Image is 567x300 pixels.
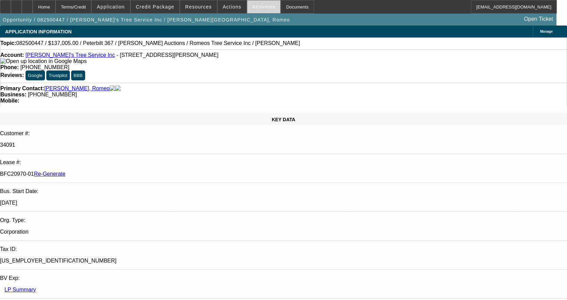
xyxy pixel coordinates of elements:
img: facebook-icon.png [110,85,115,92]
button: Resources [180,0,217,13]
button: Google [26,70,45,80]
strong: Phone: [0,64,19,70]
span: - [STREET_ADDRESS][PERSON_NAME] [116,52,219,58]
strong: Mobile: [0,98,19,104]
span: [PHONE_NUMBER] [20,64,69,70]
span: Activities [252,4,275,10]
span: Opportunity / 082500447 / [PERSON_NAME]'s Tree Service Inc / [PERSON_NAME][GEOGRAPHIC_DATA], Romeo [3,17,290,22]
strong: Topic: [0,40,16,46]
a: View Google Maps [0,58,86,64]
span: 082500447 / $137,005.00 / Peterbilt 367 / [PERSON_NAME] Auctions / Romeos Tree Service Inc / [PER... [16,40,300,46]
a: Open Ticket [521,13,556,25]
button: Activities [247,0,281,13]
span: Application [97,4,125,10]
a: [PERSON_NAME]'s Tree Service Inc [26,52,115,58]
img: linkedin-icon.png [115,85,121,92]
strong: Account: [0,52,24,58]
button: BBB [71,70,85,80]
span: [PHONE_NUMBER] [28,92,77,97]
button: Application [92,0,130,13]
a: Re-Generate [34,171,66,177]
span: Credit Package [136,4,174,10]
button: Trustpilot [46,70,69,80]
span: Manage [540,30,553,33]
button: Credit Package [131,0,179,13]
strong: Primary Contact: [0,85,44,92]
a: [PERSON_NAME], Romeo [44,85,110,92]
span: Resources [185,4,212,10]
strong: Business: [0,92,26,97]
a: LP Summary [4,287,36,293]
span: APPLICATION INFORMATION [5,29,72,34]
strong: Reviews: [0,72,24,78]
span: KEY DATA [272,117,295,122]
button: Actions [218,0,247,13]
img: Open up location in Google Maps [0,58,86,64]
span: Actions [223,4,241,10]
